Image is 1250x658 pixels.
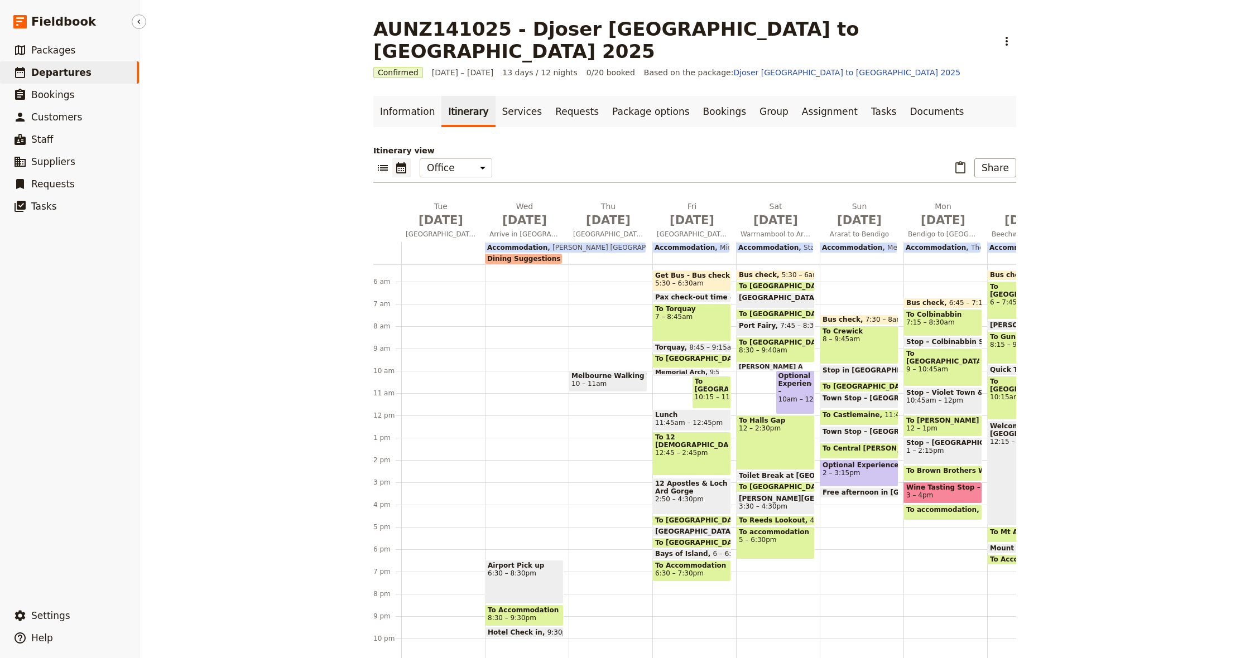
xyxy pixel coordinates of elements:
[485,230,564,239] span: Arrive in [GEOGRAPHIC_DATA]
[753,96,795,127] a: Group
[652,538,731,548] div: To [GEOGRAPHIC_DATA]
[823,366,1057,374] span: Stop in [GEOGRAPHIC_DATA] – Wool, Art & Small-Town Charm
[987,376,1066,420] div: To [GEOGRAPHIC_DATA]10:15am – 12:15pm
[373,567,401,576] div: 7 pm
[652,230,732,239] span: [GEOGRAPHIC_DATA] to [GEOGRAPHIC_DATA] via [GEOGRAPHIC_DATA]
[864,96,903,127] a: Tasks
[824,212,895,229] span: [DATE]
[657,212,727,229] span: [DATE]
[392,158,411,177] button: Calendar view
[739,528,812,536] span: To accommodation
[652,303,731,342] div: To Torquay7 – 8:45am
[738,244,799,251] span: Accommodation
[692,376,732,409] div: To [GEOGRAPHIC_DATA]10:15 – 11:45am
[549,96,605,127] a: Requests
[739,417,812,424] span: To Halls Gap
[987,331,1066,364] div: To Gundagai8:15 – 9:45am
[903,309,982,336] div: To Colbinabbin7:15 – 8:30am
[373,389,401,398] div: 11 am
[820,326,898,364] div: To Crewick8 – 9:45am
[966,244,1056,251] span: The [GEOGRAPHIC_DATA]
[715,244,814,251] span: Mid City Motel Warrnambool
[990,422,1063,438] span: Welcome to [GEOGRAPHIC_DATA]
[810,516,848,524] span: 4:30 – 5pm
[987,543,1066,554] div: Mount Ainslie Lookout
[820,230,899,239] span: Ararat to Bendigo
[903,387,982,414] div: Stop – Violet Town & Heritage Walk10:45am – 12pm
[906,244,966,251] span: Accommodation
[739,364,982,370] span: [PERSON_NAME] Aquaculture Center within the [GEOGRAPHIC_DATA]
[990,333,1063,341] span: To Gundagai
[778,395,812,403] span: 10am – 12pm
[987,270,1066,280] div: Bus check5:30 – 6am
[903,243,980,253] div: AccommodationThe [GEOGRAPHIC_DATA]
[903,415,982,437] div: To [PERSON_NAME] Wetland12 – 1pm
[373,67,423,78] span: Confirmed
[31,178,75,190] span: Requests
[741,201,811,229] h2: Sat
[739,322,780,330] span: Port Fairy
[823,327,896,335] span: To Crewick
[736,292,815,308] div: [GEOGRAPHIC_DATA]
[571,372,645,380] span: Melbourne Walking Tour in the City
[987,420,1066,526] div: Welcome to [GEOGRAPHIC_DATA]12:15 – 5pm
[488,614,536,622] span: 8:30 – 9:30pm
[401,230,480,239] span: [GEOGRAPHIC_DATA] - [GEOGRAPHIC_DATA]
[906,491,933,499] span: 3 – 4pm
[824,201,895,229] h2: Sun
[31,610,70,621] span: Settings
[778,372,812,395] span: Optional Experience – [PERSON_NAME] Guided Cultural Walk
[485,243,646,253] div: Accommodation[PERSON_NAME] [GEOGRAPHIC_DATA]
[736,309,815,320] div: To [GEOGRAPHIC_DATA]
[485,254,562,264] div: Dining Suggestions
[373,322,401,331] div: 8 am
[739,294,822,302] span: [GEOGRAPHIC_DATA]
[373,158,392,177] button: List view
[652,515,731,526] div: To [GEOGRAPHIC_DATA]
[990,544,1079,552] span: Mount Ainslie Lookout
[488,562,561,569] span: Airport Pick up
[373,366,401,375] div: 10 am
[488,628,547,636] span: Hotel Check in
[547,244,680,251] span: [PERSON_NAME] [GEOGRAPHIC_DATA]
[373,96,441,127] a: Information
[823,428,953,436] span: Town Stop – [GEOGRAPHIC_DATA]
[739,516,810,524] span: To Reeds Lookout
[906,467,1009,475] span: To Brown Brothers Winery
[586,67,635,78] span: 0/20 booked
[652,526,731,537] div: [GEOGRAPHIC_DATA]
[736,482,815,492] div: To [GEOGRAPHIC_DATA]
[739,502,787,510] span: 3:30 – 4:30pm
[406,212,476,229] span: [DATE]
[502,67,578,78] span: 13 days / 12 nights
[903,465,982,481] div: To Brown Brothers Winery
[903,96,970,127] a: Documents
[31,201,57,212] span: Tasks
[655,411,728,419] span: Lunch
[987,281,1066,320] div: To [GEOGRAPHIC_DATA]6 – 7:45am
[655,562,728,569] span: To Accommodation
[652,560,731,582] div: To Accommodation6:30 – 7:30pm
[739,472,879,480] span: Toilet Break at [GEOGRAPHIC_DATA]
[31,156,75,167] span: Suppliers
[903,504,982,520] div: To accommodation4 – 4:45pm
[373,589,401,598] div: 8 pm
[823,394,953,402] span: Town Stop – [GEOGRAPHIC_DATA]
[655,355,749,362] span: To [GEOGRAPHIC_DATA]
[31,45,75,56] span: Packages
[655,480,728,495] span: 12 Apostles & Loch Ard Gorge
[655,244,715,251] span: Accommodation
[906,365,979,373] span: 9 – 10:45am
[373,456,401,465] div: 2 pm
[903,201,987,242] button: Mon [DATE]Bendigo to [GEOGRAPHIC_DATA]
[823,444,951,452] span: To Central [PERSON_NAME] Mine
[799,244,897,251] span: Statesman Motor Inn Ararat
[605,96,696,127] a: Package options
[373,522,401,531] div: 5 pm
[736,270,815,280] div: Bus check5:30 – 6am
[820,243,897,253] div: AccommodationMercure Bendigo [PERSON_NAME]
[31,13,96,30] span: Fieldbook
[652,432,731,476] div: To 12 [DEMOGRAPHIC_DATA]12:45 – 2:45pm
[655,305,728,313] span: To Torquay
[655,293,792,301] span: Pax check-out time & load luggage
